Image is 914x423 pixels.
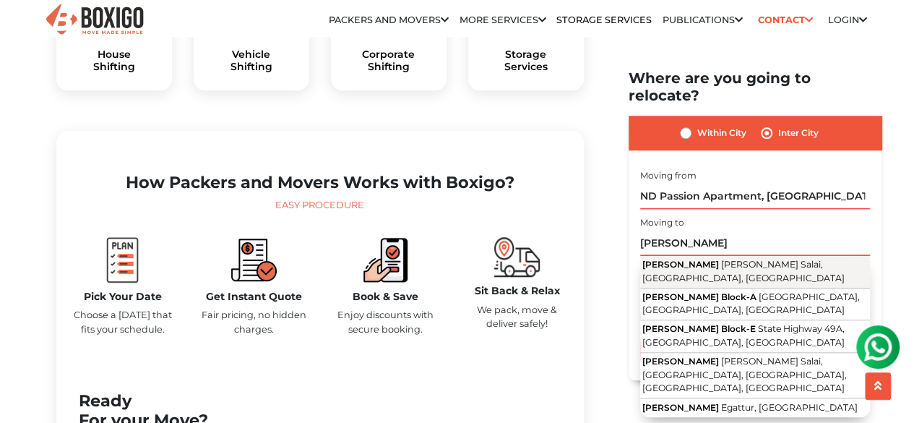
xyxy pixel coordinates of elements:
h5: Book & Save [331,291,441,303]
button: [PERSON_NAME] Block-A [GEOGRAPHIC_DATA], [GEOGRAPHIC_DATA], [GEOGRAPHIC_DATA] [640,288,870,320]
a: Login [827,14,866,25]
h5: Pick Your Date [68,291,178,303]
a: CorporateShifting [342,48,435,73]
img: Boxigo [44,2,145,38]
h5: Sit Back & Relax [462,285,572,297]
a: StorageServices [480,48,572,73]
p: Choose a [DATE] that fits your schedule. [68,308,178,336]
input: Select Building or Nearest Landmark [640,183,870,208]
span: [PERSON_NAME] [642,259,719,270]
a: Contact [753,9,817,31]
label: Inter City [778,124,819,142]
span: [PERSON_NAME] Block-A [642,291,756,302]
button: [PERSON_NAME] [PERSON_NAME] Salai, [GEOGRAPHIC_DATA], [GEOGRAPHIC_DATA] [640,256,870,289]
p: We pack, move & deliver safely! [462,303,572,330]
span: Egattur, [GEOGRAPHIC_DATA] [721,402,858,413]
a: Publications [663,14,743,25]
img: boxigo_packers_and_movers_plan [100,237,145,283]
button: [PERSON_NAME] Block-E State Highway 49A, [GEOGRAPHIC_DATA], [GEOGRAPHIC_DATA] [640,320,870,353]
button: [PERSON_NAME] [PERSON_NAME] Salai, [GEOGRAPHIC_DATA], [GEOGRAPHIC_DATA], [GEOGRAPHIC_DATA], [GEOG... [640,352,870,398]
a: More services [460,14,546,25]
label: Moving to [640,216,684,229]
h5: Vehicle Shifting [205,48,298,73]
a: Packers and Movers [329,14,449,25]
h5: Get Instant Quote [199,291,309,303]
span: [PERSON_NAME] Block-E [642,323,756,334]
p: Enjoy discounts with secure booking. [331,308,441,336]
h5: House Shifting [68,48,160,73]
img: whatsapp-icon.svg [14,14,43,43]
h2: Where are you going to relocate? [629,69,881,104]
img: boxigo_packers_and_movers_book [363,237,408,283]
button: [PERSON_NAME] Egattur, [GEOGRAPHIC_DATA] [640,398,870,416]
a: HouseShifting [68,48,160,73]
span: [PERSON_NAME] [642,356,719,367]
span: [PERSON_NAME] [642,402,719,413]
span: [PERSON_NAME] Salai, [GEOGRAPHIC_DATA], [GEOGRAPHIC_DATA], [GEOGRAPHIC_DATA], [GEOGRAPHIC_DATA] [642,356,847,393]
div: Easy Procedure [68,198,572,213]
img: boxigo_packers_and_movers_compare [231,237,277,283]
h5: Corporate Shifting [342,48,435,73]
img: boxigo_packers_and_movers_move [494,237,540,277]
h5: Storage Services [480,48,572,73]
a: Storage Services [556,14,652,25]
a: VehicleShifting [205,48,298,73]
h2: How Packers and Movers Works with Boxigo? [68,173,572,192]
label: Within City [697,124,746,142]
p: Fair pricing, no hidden charges. [199,308,309,336]
input: Select Building or Nearest Landmark [640,231,870,256]
span: [PERSON_NAME] Salai, [GEOGRAPHIC_DATA], [GEOGRAPHIC_DATA] [642,259,845,283]
button: scroll up [865,372,891,400]
span: State Highway 49A, [GEOGRAPHIC_DATA], [GEOGRAPHIC_DATA] [642,323,845,348]
label: Moving from [640,168,697,181]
